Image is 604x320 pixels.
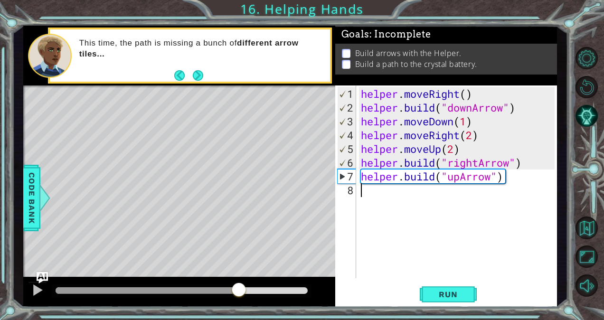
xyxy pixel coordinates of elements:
div: 2 [338,101,356,114]
button: Restart Level [576,76,598,98]
button: Maximize Browser [576,245,598,268]
div: 8 [337,183,356,197]
span: : Incomplete [369,28,431,40]
a: Back to Map [577,214,604,243]
div: 6 [338,156,356,169]
p: This time, the path is missing a bunch of [79,38,323,59]
span: Run [429,290,467,299]
button: Ask AI [37,272,48,283]
div: 1 [338,87,356,101]
span: Goals [341,28,431,40]
div: 4 [338,128,356,142]
p: Build a path to the crystal battery. [355,59,477,69]
button: Shift+Enter: Run current code. [420,283,477,305]
strong: different arrow tiles... [79,38,299,58]
button: Level Options [576,47,598,69]
button: Back to Map [576,216,598,239]
div: 7 [338,169,356,183]
div: 3 [338,114,356,128]
div: 5 [338,142,356,156]
button: Next [189,67,207,84]
button: Back [174,70,193,81]
button: AI Hint [576,104,598,127]
p: Build arrows with the Helper. [355,48,462,58]
button: Mute [576,274,598,297]
span: Code Bank [24,169,39,227]
button: Ctrl + P: Pause [28,282,47,301]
